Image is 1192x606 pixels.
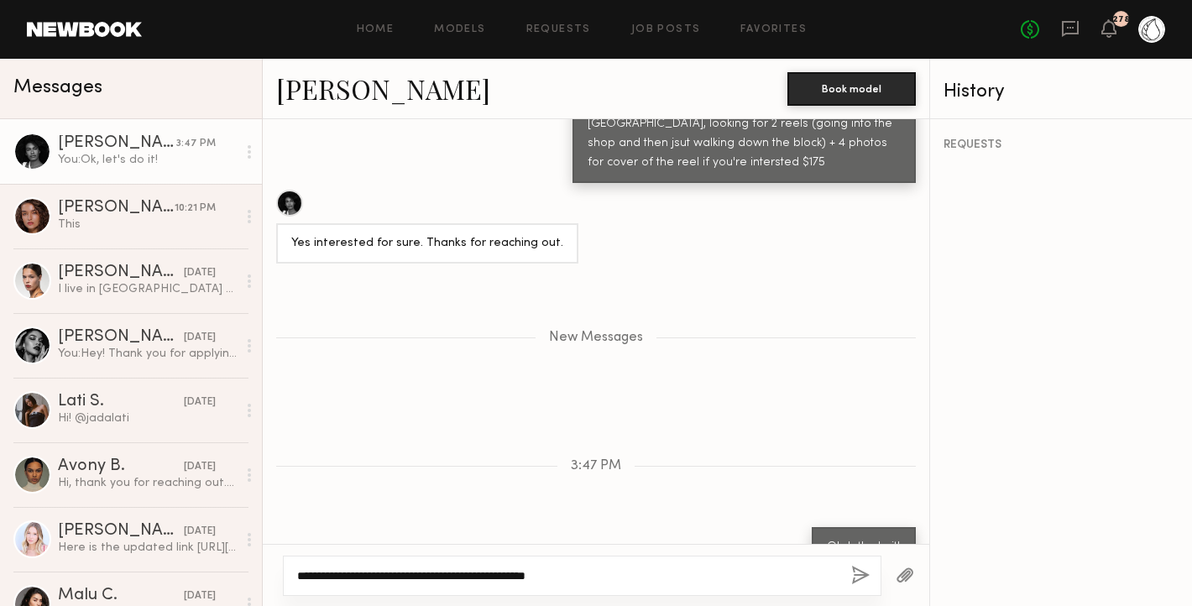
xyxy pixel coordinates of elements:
a: Favorites [740,24,807,35]
div: [DATE] [184,588,216,604]
div: [DATE] [184,330,216,346]
div: This [58,217,237,232]
div: [PERSON_NAME] [58,264,184,281]
div: Malu C. [58,588,184,604]
div: We sell our Chlorophyll Water at [GEOGRAPHIC_DATA] in [GEOGRAPHIC_DATA], looking for 2 reels (goi... [588,96,901,173]
div: Hi! @jadalati [58,410,237,426]
span: 3:47 PM [571,459,621,473]
div: 278 [1112,15,1130,24]
div: [DATE] [184,524,216,540]
div: 3:47 PM [176,136,216,152]
div: [DATE] [184,459,216,475]
div: History [944,82,1179,102]
div: [PERSON_NAME] [58,200,175,217]
div: [PERSON_NAME] [58,135,176,152]
div: REQUESTS [944,139,1179,151]
div: I live in [GEOGRAPHIC_DATA] and my Instagram handle is @annagreenee :) [58,281,237,297]
div: [PERSON_NAME] [58,523,184,540]
a: Home [357,24,395,35]
div: [DATE] [184,394,216,410]
div: 10:21 PM [175,201,216,217]
div: [PERSON_NAME] [58,329,184,346]
a: Models [434,24,485,35]
button: Book model [787,72,916,106]
div: Here is the updated link [URL][DOMAIN_NAME] [58,540,237,556]
a: Book model [787,81,916,95]
div: Hi, thank you for reaching out. Unfortunately I do not have any voiceover videos [58,475,237,491]
a: Requests [526,24,591,35]
div: Yes interested for sure. Thanks for reaching out. [291,234,563,253]
div: You: Ok, let's do it! [58,152,237,168]
span: New Messages [549,331,643,345]
a: [PERSON_NAME] [276,71,490,107]
div: Ok, let's do it! [827,538,901,557]
a: Job Posts [631,24,701,35]
div: [DATE] [184,265,216,281]
div: Avony B. [58,458,184,475]
div: You: Hey! Thank you for applying - are you in [GEOGRAPHIC_DATA]? [58,346,237,362]
span: Messages [13,78,102,97]
div: Lati S. [58,394,184,410]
